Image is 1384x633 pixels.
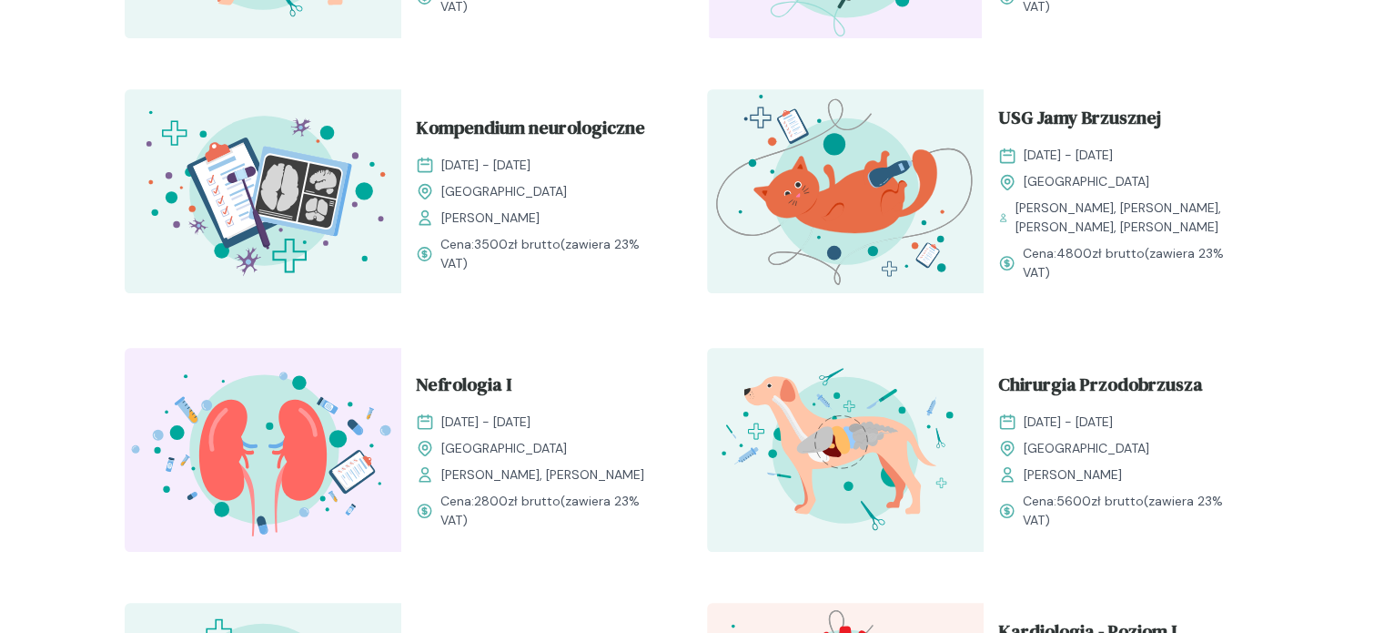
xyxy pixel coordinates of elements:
[998,371,1203,405] span: Chirurgia Przodobrzusza
[1024,413,1113,432] span: [DATE] - [DATE]
[1024,465,1122,485] span: [PERSON_NAME]
[1015,199,1246,237] span: [PERSON_NAME], [PERSON_NAME], [PERSON_NAME], [PERSON_NAME]
[1056,493,1144,509] span: 5600 zł brutto
[998,104,1246,138] a: USG Jamy Brzusznej
[998,371,1246,405] a: Chirurgia Przodobrzusza
[416,114,663,148] a: Kompendium neurologiczne
[441,439,567,458] span: [GEOGRAPHIC_DATA]
[474,493,561,509] span: 2800 zł brutto
[1024,172,1149,191] span: [GEOGRAPHIC_DATA]
[474,236,561,252] span: 3500 zł brutto
[1023,244,1246,282] span: Cena: (zawiera 23% VAT)
[441,465,644,485] span: [PERSON_NAME], [PERSON_NAME]
[416,114,645,148] span: Kompendium neurologiczne
[998,104,1161,138] span: USG Jamy Brzusznej
[1056,245,1145,261] span: 4800 zł brutto
[707,89,984,293] img: ZpbG_h5LeNNTxNnP_USG_JB_T.svg
[125,348,401,552] img: ZpbSsR5LeNNTxNrh_Nefro_T.svg
[1023,492,1246,530] span: Cena: (zawiera 23% VAT)
[1024,439,1149,458] span: [GEOGRAPHIC_DATA]
[441,413,530,432] span: [DATE] - [DATE]
[441,182,567,201] span: [GEOGRAPHIC_DATA]
[441,156,530,175] span: [DATE] - [DATE]
[441,209,540,228] span: [PERSON_NAME]
[416,371,663,405] a: Nefrologia I
[416,371,511,405] span: Nefrologia I
[440,492,663,530] span: Cena: (zawiera 23% VAT)
[125,89,401,293] img: Z2B805bqstJ98kzs_Neuro_T.svg
[1024,146,1113,165] span: [DATE] - [DATE]
[707,348,984,552] img: ZpbG-B5LeNNTxNnI_ChiruJB_T.svg
[440,235,663,273] span: Cena: (zawiera 23% VAT)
